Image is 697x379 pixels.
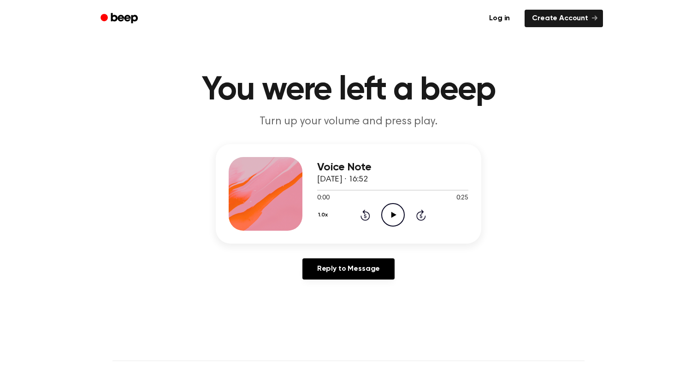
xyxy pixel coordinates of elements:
button: 1.0x [317,207,331,223]
span: 0:25 [456,193,468,203]
a: Reply to Message [302,258,395,280]
a: Create Account [525,10,603,27]
a: Beep [94,10,146,28]
p: Turn up your volume and press play. [171,114,526,129]
a: Log in [480,8,519,29]
h3: Voice Note [317,161,468,174]
span: 0:00 [317,193,329,203]
span: [DATE] · 16:52 [317,175,368,184]
h1: You were left a beep [112,74,585,107]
